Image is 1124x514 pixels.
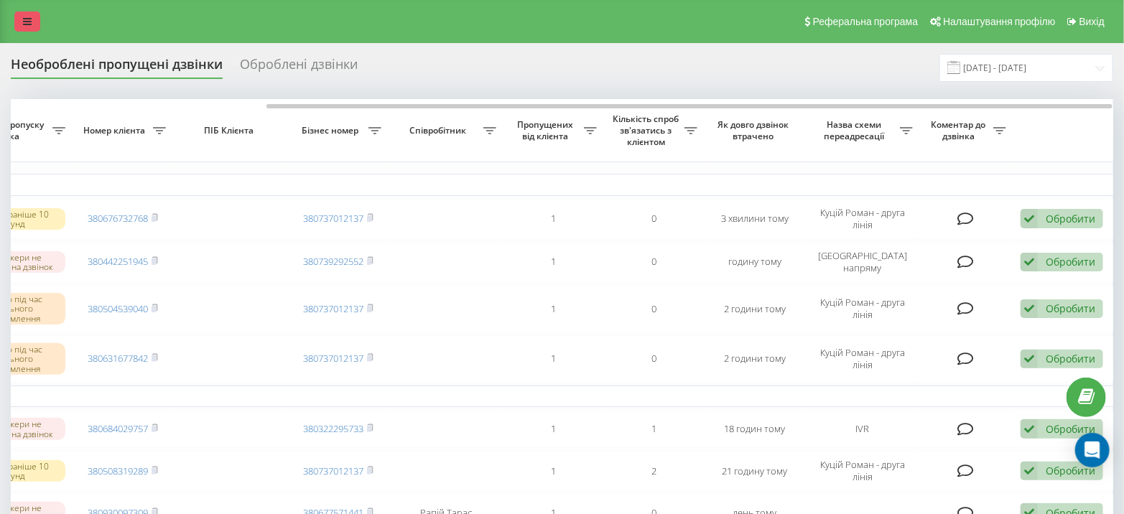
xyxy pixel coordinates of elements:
[805,199,920,239] td: Куцій Роман - друга лінія
[303,464,363,477] a: 380737012137
[1046,255,1095,268] div: Обробити
[88,352,148,365] a: 380631677842
[1046,212,1095,225] div: Обробити
[303,212,363,225] a: 380737012137
[396,125,483,136] span: Співробітник
[604,451,705,491] td: 2
[1046,422,1095,436] div: Обробити
[943,16,1055,27] span: Налаштування профілю
[303,255,363,268] a: 380739292552
[604,242,705,282] td: 0
[11,57,223,79] div: Необроблені пропущені дзвінки
[88,302,148,315] a: 380504539040
[80,125,153,136] span: Номер клієнта
[1046,302,1095,315] div: Обробити
[88,422,148,435] a: 380684029757
[604,410,705,448] td: 1
[1046,464,1095,477] div: Обробити
[88,255,148,268] a: 380442251945
[503,410,604,448] td: 1
[503,242,604,282] td: 1
[1046,352,1095,365] div: Обробити
[88,212,148,225] a: 380676732768
[705,451,805,491] td: 21 годину тому
[705,199,805,239] td: 3 хвилини тому
[611,113,684,147] span: Кількість спроб зв'язатись з клієнтом
[1079,16,1105,27] span: Вихід
[303,302,363,315] a: 380737012137
[240,57,358,79] div: Оброблені дзвінки
[604,335,705,383] td: 0
[503,199,604,239] td: 1
[503,285,604,332] td: 1
[805,451,920,491] td: Куцій Роман - друга лінія
[812,119,900,141] span: Назва схеми переадресації
[805,242,920,282] td: [GEOGRAPHIC_DATA] напряму
[303,422,363,435] a: 380322295733
[805,335,920,383] td: Куцій Роман - друга лінія
[503,335,604,383] td: 1
[705,285,805,332] td: 2 години тому
[1075,433,1110,467] div: Open Intercom Messenger
[813,16,919,27] span: Реферальна програма
[805,285,920,332] td: Куцій Роман - друга лінія
[88,464,148,477] a: 380508319289
[716,119,794,141] span: Як довго дзвінок втрачено
[705,335,805,383] td: 2 години тому
[604,199,705,239] td: 0
[185,125,276,136] span: ПІБ Клієнта
[705,242,805,282] td: годину тому
[927,119,993,141] span: Коментар до дзвінка
[295,125,368,136] span: Бізнес номер
[604,285,705,332] td: 0
[303,352,363,365] a: 380737012137
[805,410,920,448] td: IVR
[503,451,604,491] td: 1
[705,410,805,448] td: 18 годин тому
[511,119,584,141] span: Пропущених від клієнта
